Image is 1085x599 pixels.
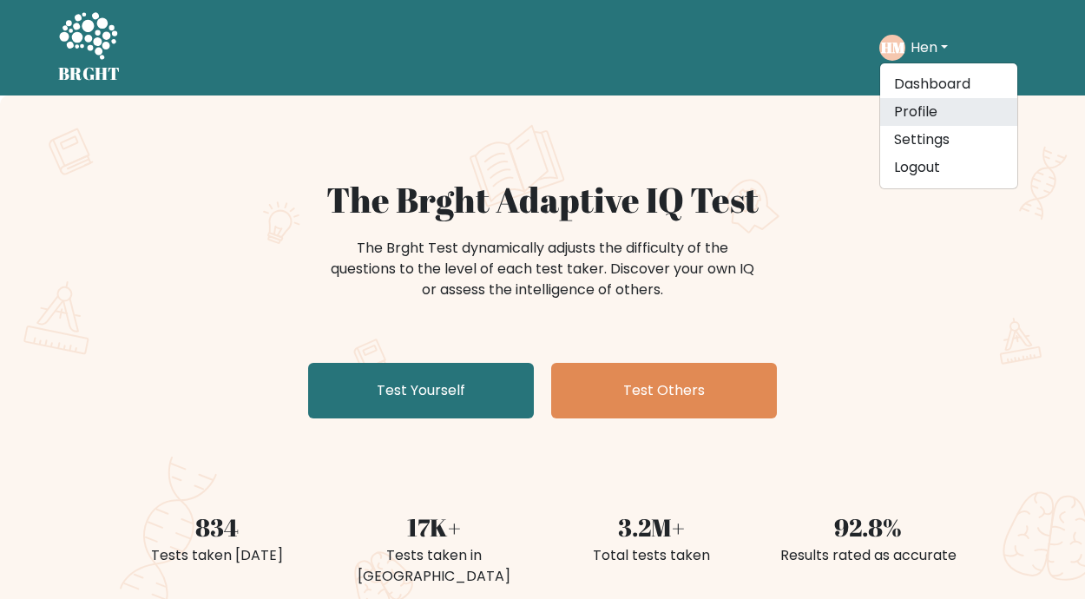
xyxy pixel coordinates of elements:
[551,363,777,418] a: Test Others
[880,126,1017,154] a: Settings
[119,179,966,221] h1: The Brght Adaptive IQ Test
[553,509,749,545] div: 3.2M+
[881,37,905,57] text: HM
[880,98,1017,126] a: Profile
[58,63,121,84] h5: BRGHT
[119,509,315,545] div: 834
[880,70,1017,98] a: Dashboard
[770,545,966,566] div: Results rated as accurate
[770,509,966,545] div: 92.8%
[336,545,532,587] div: Tests taken in [GEOGRAPHIC_DATA]
[308,363,534,418] a: Test Yourself
[553,545,749,566] div: Total tests taken
[58,7,121,89] a: BRGHT
[905,36,953,59] button: Hen
[119,545,315,566] div: Tests taken [DATE]
[325,238,759,300] div: The Brght Test dynamically adjusts the difficulty of the questions to the level of each test take...
[336,509,532,545] div: 17K+
[880,154,1017,181] a: Logout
